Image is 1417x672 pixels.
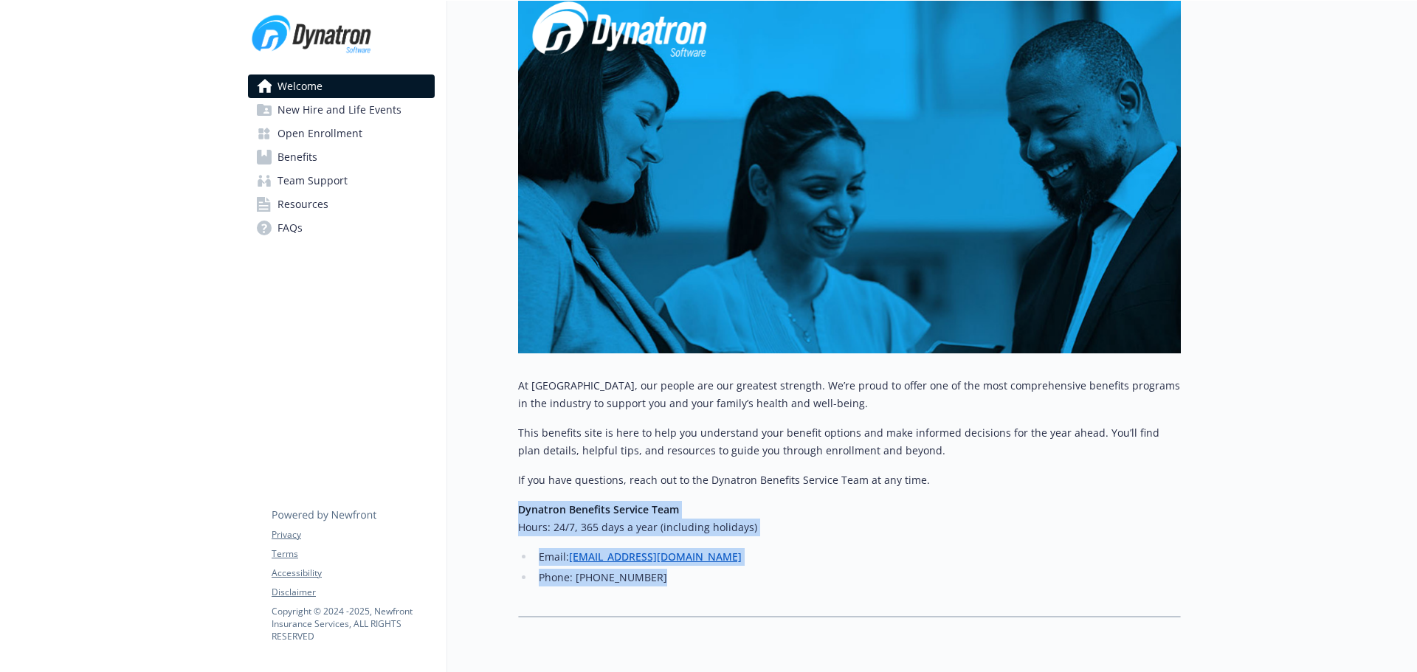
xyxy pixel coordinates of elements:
[277,193,328,216] span: Resources
[518,519,1181,536] h6: Hours: 24/7, 365 days a year (including holidays)​
[518,471,1181,489] p: If you have questions, reach out to the Dynatron Benefits Service Team at any time.
[272,586,434,599] a: Disclaimer
[248,75,435,98] a: Welcome
[518,424,1181,460] p: This benefits site is here to help you understand your benefit options and make informed decision...
[248,122,435,145] a: Open Enrollment
[534,569,1181,586] li: Phone: [PHONE_NUMBER]
[272,605,434,642] p: Copyright © 2024 - 2025 , Newfront Insurance Services, ALL RIGHTS RESERVED
[277,75,323,98] span: Welcome
[272,567,434,580] a: Accessibility
[248,193,435,216] a: Resources
[518,502,679,516] strong: Dynatron Benefits Service Team
[277,122,362,145] span: Open Enrollment
[248,216,435,240] a: FAQs
[272,547,434,561] a: Terms
[277,145,317,169] span: Benefits
[248,169,435,193] a: Team Support
[277,98,401,122] span: New Hire and Life Events
[569,550,742,564] a: [EMAIL_ADDRESS][DOMAIN_NAME]
[277,169,348,193] span: Team Support
[518,377,1181,412] p: At [GEOGRAPHIC_DATA], our people are our greatest strength. We’re proud to offer one of the most ...
[277,216,303,240] span: FAQs
[534,548,1181,566] li: Email:
[248,145,435,169] a: Benefits
[248,98,435,122] a: New Hire and Life Events
[272,528,434,541] a: Privacy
